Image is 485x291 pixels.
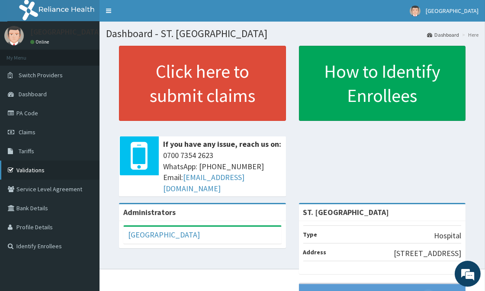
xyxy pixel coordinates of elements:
a: Click here to submit claims [119,46,286,121]
b: If you have any issue, reach us on: [163,139,281,149]
strong: ST. [GEOGRAPHIC_DATA] [303,207,389,217]
span: 0700 7354 2623 WhatsApp: [PHONE_NUMBER] Email: [163,150,282,194]
span: Claims [19,128,35,136]
a: How to Identify Enrollees [299,46,466,121]
p: [GEOGRAPHIC_DATA] [30,28,102,36]
li: Here [460,31,479,38]
b: Administrators [123,207,176,217]
img: User Image [4,26,24,45]
span: Switch Providers [19,71,63,79]
a: [EMAIL_ADDRESS][DOMAIN_NAME] [163,172,244,193]
h1: Dashboard - ST. [GEOGRAPHIC_DATA] [106,28,479,39]
a: Online [30,39,51,45]
span: Tariffs [19,147,34,155]
p: Hospital [434,230,461,241]
span: Dashboard [19,90,47,98]
b: Address [303,248,327,256]
b: Type [303,231,318,238]
a: [GEOGRAPHIC_DATA] [128,230,200,240]
img: User Image [410,6,421,16]
span: [GEOGRAPHIC_DATA] [426,7,479,15]
a: Dashboard [427,31,459,38]
p: [STREET_ADDRESS] [394,248,461,259]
